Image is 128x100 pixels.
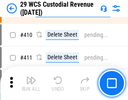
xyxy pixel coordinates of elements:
img: Settings menu [111,3,121,13]
div: Delete Sheet [46,53,79,63]
img: Back [7,3,17,13]
img: Support [100,5,107,12]
img: Main button [107,78,117,88]
div: Delete Sheet [46,30,79,40]
div: pending... [84,55,108,61]
div: 29 WCS Custodial Revenue ([DATE]) [20,0,97,16]
span: # 410 [20,32,32,38]
div: pending... [84,32,108,38]
span: # 411 [20,54,32,61]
